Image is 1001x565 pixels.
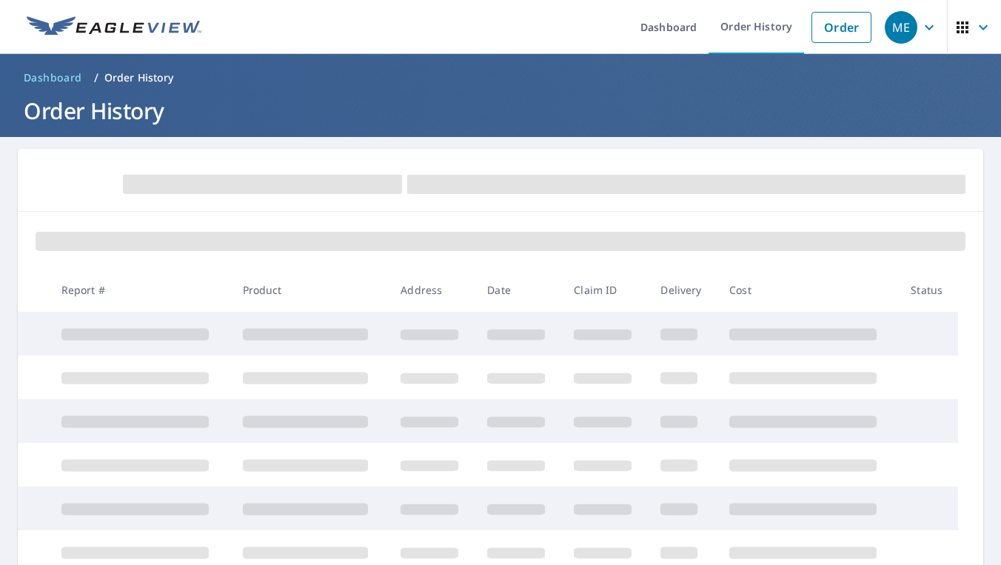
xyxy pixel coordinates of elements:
th: Delivery [649,268,717,312]
a: Dashboard [18,66,88,90]
li: / [94,69,98,87]
th: Address [389,268,475,312]
h1: Order History [18,96,983,126]
a: Order [811,12,871,43]
p: Order History [104,70,174,85]
nav: breadcrumb [18,66,983,90]
th: Date [475,268,562,312]
th: Status [899,268,958,312]
th: Claim ID [562,268,649,312]
th: Product [231,268,389,312]
th: Cost [717,268,899,312]
img: EV Logo [27,16,201,39]
span: Dashboard [24,70,82,85]
div: ME [885,11,917,44]
th: Report # [50,268,231,312]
